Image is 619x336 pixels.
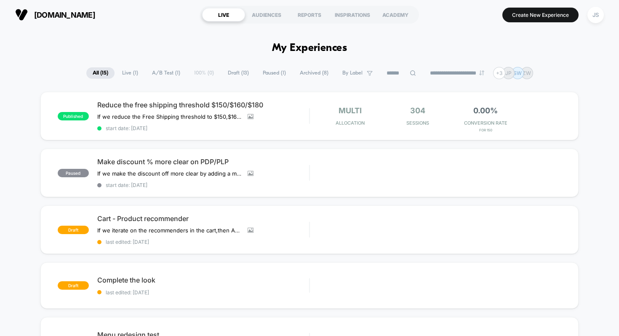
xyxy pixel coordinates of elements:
span: 304 [410,106,425,115]
span: draft [58,226,89,234]
span: All ( 15 ) [86,67,115,79]
div: JS [587,7,604,23]
span: Allocation [336,120,365,126]
span: published [58,112,89,120]
span: 0.00% [473,106,498,115]
span: If we iterate on the recommenders in the cart,then AOV will increase,because personalisation in t... [97,227,241,234]
span: Reduce the free shipping threshold $150/$160/$180 [97,101,309,109]
span: last edited: [DATE] [97,289,309,296]
button: Create New Experience [502,8,579,22]
span: paused [58,169,89,177]
span: multi [339,106,362,115]
p: ZW [523,70,531,76]
img: Visually logo [15,8,28,21]
div: LIVE [202,8,245,21]
img: end [479,70,484,75]
p: SW [513,70,522,76]
span: last edited: [DATE] [97,239,309,245]
span: A/B Test ( 1 ) [146,67,187,79]
span: Make discount % more clear on PDP/PLP [97,157,309,166]
div: + 3 [493,67,505,79]
span: By Label [342,70,363,76]
span: Paused ( 1 ) [256,67,292,79]
span: If we reduce the Free Shipping threshold to $150,$160 & $180,then conversions will increase,becau... [97,113,241,120]
span: for 150 [454,128,518,132]
span: Sessions [386,120,450,126]
h1: My Experiences [272,42,347,54]
span: start date: [DATE] [97,182,309,188]
span: draft [58,281,89,290]
div: INSPIRATIONS [331,8,374,21]
div: REPORTS [288,8,331,21]
span: Live ( 1 ) [116,67,144,79]
div: AUDIENCES [245,8,288,21]
button: JS [585,6,606,24]
span: [DOMAIN_NAME] [34,11,95,19]
button: [DOMAIN_NAME] [13,8,98,21]
div: ACADEMY [374,8,417,21]
span: start date: [DATE] [97,125,309,131]
span: Draft ( 13 ) [221,67,255,79]
span: Complete the look [97,276,309,284]
span: Archived ( 8 ) [293,67,335,79]
span: Cart - Product recommender [97,214,309,223]
span: If we make the discount off more clear by adding a marker,then Add to Carts & CR will increase,be... [97,170,241,177]
p: JP [505,70,512,76]
span: CONVERSION RATE [454,120,518,126]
